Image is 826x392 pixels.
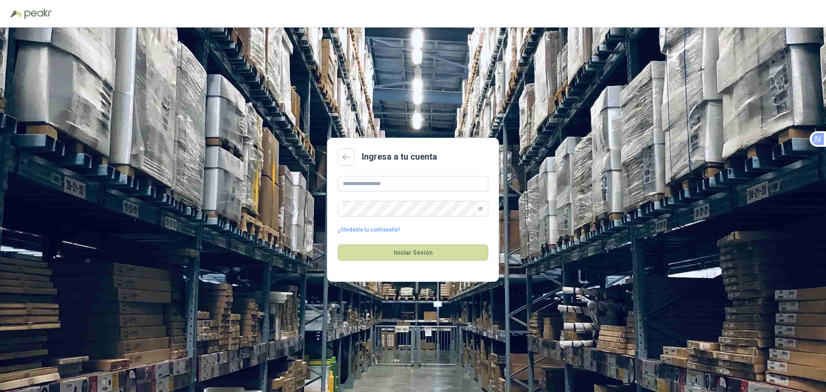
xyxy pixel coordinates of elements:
h2: Ingresa a tu cuenta [362,150,437,164]
span: eye-invisible [478,206,483,211]
button: Iniciar Sesión [338,244,488,261]
img: Logo [10,9,22,18]
img: Peakr [24,9,52,19]
a: ¿Olvidaste tu contraseña? [338,226,400,234]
